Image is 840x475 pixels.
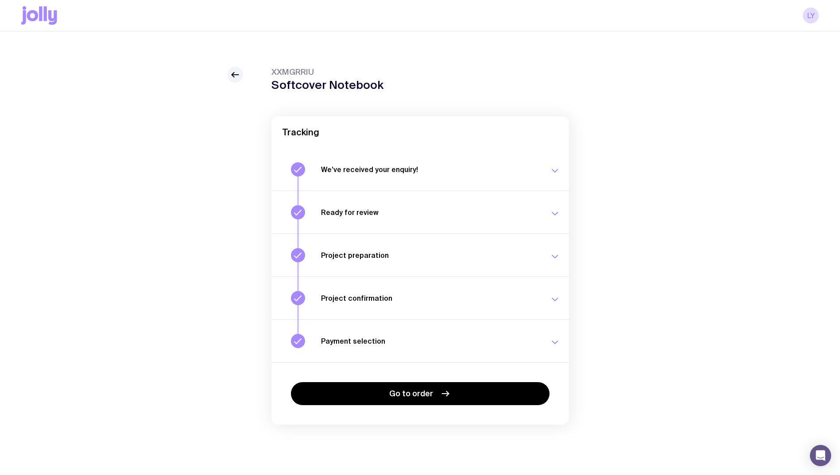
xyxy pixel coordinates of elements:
div: Open Intercom Messenger [810,445,831,466]
button: Ready for review [271,191,569,234]
span: XXMGRRIU [271,67,383,77]
a: LY [803,8,819,23]
h3: Project confirmation [321,294,539,303]
h1: Softcover Notebook [271,78,383,92]
button: Payment selection [271,319,569,362]
button: We’ve received your enquiry! [271,148,569,191]
h3: Payment selection [321,337,539,345]
h3: We’ve received your enquiry! [321,165,539,174]
a: Go to order [291,382,550,405]
h3: Project preparation [321,251,539,260]
span: Go to order [389,388,433,399]
h3: Ready for review [321,208,539,217]
button: Project preparation [271,234,569,276]
button: Project confirmation [271,276,569,319]
h2: Tracking [282,127,558,138]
